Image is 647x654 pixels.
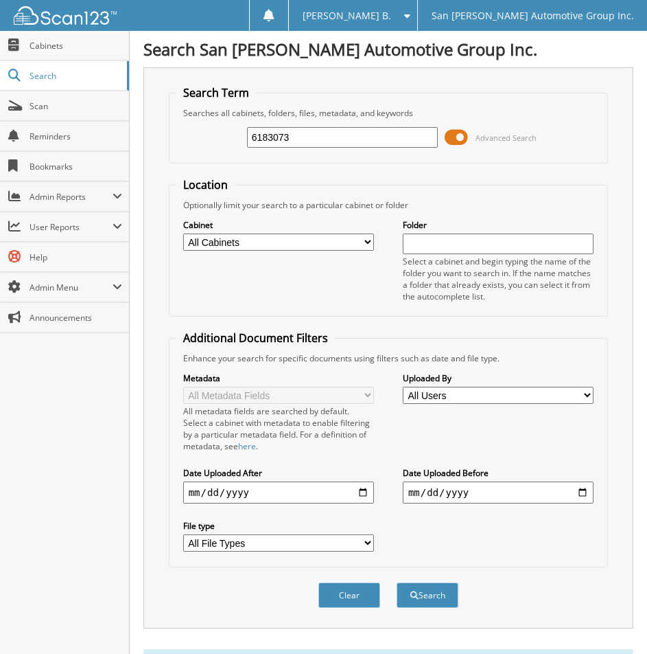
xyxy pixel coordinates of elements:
[183,372,374,384] label: Metadata
[475,133,537,143] span: Advanced Search
[183,482,374,504] input: start
[303,12,391,20] span: [PERSON_NAME] B.
[30,70,120,82] span: Search
[238,440,256,452] a: here
[176,352,601,364] div: Enhance your search for specific documents using filters such as date and file type.
[30,282,113,293] span: Admin Menu
[30,191,113,203] span: Admin Reports
[30,312,122,324] span: Announcements
[318,583,380,608] button: Clear
[14,6,117,25] img: scan123-logo-white.svg
[176,177,235,192] legend: Location
[176,107,601,119] div: Searches all cabinets, folders, files, metadata, and keywords
[176,330,335,346] legend: Additional Document Filters
[403,219,593,231] label: Folder
[176,199,601,211] div: Optionally limit your search to a particular cabinet or folder
[183,405,374,452] div: All metadata fields are searched by default. Select a cabinet with metadata to enable filtering b...
[30,40,122,52] span: Cabinets
[183,219,374,231] label: Cabinet
[578,588,647,654] iframe: Chat Widget
[30,161,122,172] span: Bookmarks
[432,12,634,20] span: San [PERSON_NAME] Automotive Group Inc.
[403,256,593,302] div: Select a cabinet and begin typing the name of the folder you want to search in. If the name match...
[183,520,374,532] label: File type
[30,251,122,263] span: Help
[30,131,122,142] span: Reminders
[176,85,256,100] legend: Search Term
[143,38,633,60] h1: Search San [PERSON_NAME] Automotive Group Inc.
[403,372,593,384] label: Uploaded By
[403,467,593,479] label: Date Uploaded Before
[183,467,374,479] label: Date Uploaded After
[403,482,593,504] input: end
[30,221,113,233] span: User Reports
[30,100,122,112] span: Scan
[397,583,458,608] button: Search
